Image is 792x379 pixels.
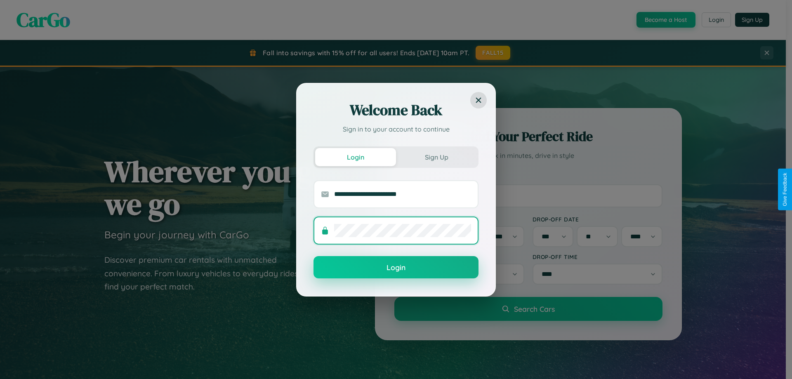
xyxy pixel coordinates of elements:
div: Give Feedback [782,173,788,206]
p: Sign in to your account to continue [313,124,478,134]
button: Login [313,256,478,278]
button: Login [315,148,396,166]
button: Sign Up [396,148,477,166]
h2: Welcome Back [313,100,478,120]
